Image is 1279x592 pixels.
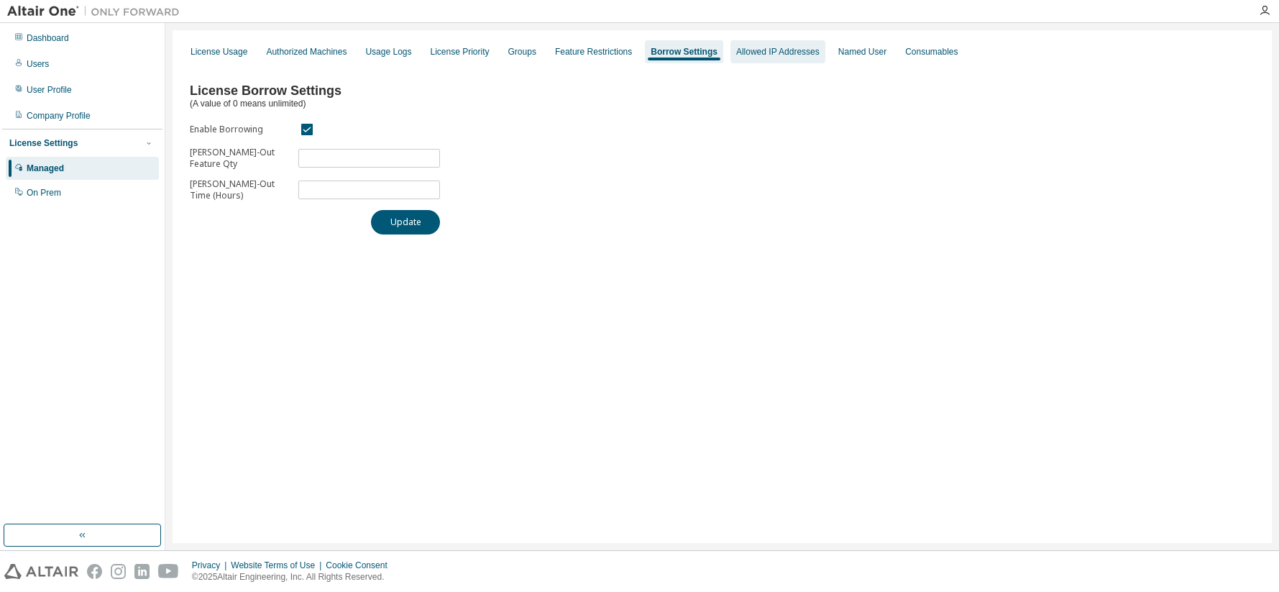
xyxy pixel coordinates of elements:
[9,137,78,149] div: License Settings
[190,147,290,170] label: [PERSON_NAME]-Out Feature Qty
[371,210,440,234] button: Update
[191,46,247,58] div: License Usage
[87,564,102,579] img: facebook.svg
[192,560,231,571] div: Privacy
[266,46,347,58] div: Authorized Machines
[27,187,61,199] div: On Prem
[508,46,536,58] div: Groups
[651,46,718,58] div: Borrow Settings
[192,571,396,583] p: © 2025 Altair Engineering, Inc. All Rights Reserved.
[190,124,290,135] label: Enable Borrowing
[111,564,126,579] img: instagram.svg
[365,46,411,58] div: Usage Logs
[27,110,91,122] div: Company Profile
[555,46,632,58] div: Feature Restrictions
[905,46,958,58] div: Consumables
[158,564,179,579] img: youtube.svg
[27,58,49,70] div: Users
[27,163,64,174] div: Managed
[838,46,886,58] div: Named User
[326,560,395,571] div: Cookie Consent
[431,46,490,58] div: License Priority
[736,46,820,58] div: Allowed IP Addresses
[190,178,290,201] label: [PERSON_NAME]-Out Time (Hours)
[7,4,187,19] img: Altair One
[27,32,69,44] div: Dashboard
[190,83,341,98] span: License Borrow Settings
[27,84,72,96] div: User Profile
[4,564,78,579] img: altair_logo.svg
[134,564,150,579] img: linkedin.svg
[231,560,326,571] div: Website Terms of Use
[190,99,306,109] span: (A value of 0 means unlimited)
